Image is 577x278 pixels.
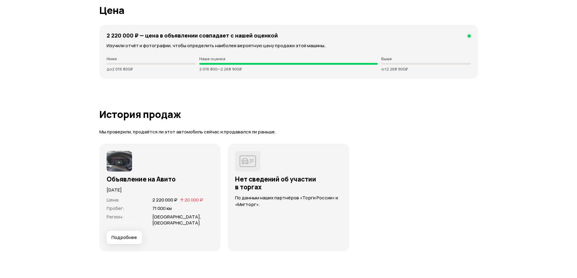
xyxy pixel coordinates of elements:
[111,234,137,240] span: Подробнее
[152,197,177,203] span: 2 220 000 ₽
[107,197,120,203] span: Цена :
[99,109,478,120] h1: История продаж
[107,187,214,193] p: [DATE]
[381,56,471,61] p: Выше
[235,195,342,208] p: По данным наших партнёров «Торги России» и «Мигторг».
[107,231,142,244] button: Подробнее
[107,32,278,39] h4: 2 220 000 ₽ — цена в объявлении cовпадает с нашей оценкой
[107,175,214,183] h3: Объявление на Авито
[235,175,342,191] h3: Нет сведений об участии в торгах
[199,56,378,61] p: Наша оценка
[184,197,203,203] span: 20 000 ₽
[107,214,124,220] span: Регион :
[199,67,378,71] p: 2 016 800 — 2 268 900 ₽
[107,56,196,61] p: Ниже
[99,5,478,16] h1: Цена
[381,67,471,71] p: от 2 268 900 ₽
[152,214,201,226] span: [GEOGRAPHIC_DATA], [GEOGRAPHIC_DATA]
[99,129,478,135] p: Мы проверили, продаётся ли этот автомобиль сейчас и продавался ли раньше.
[107,67,196,71] p: до 2 016 800 ₽
[107,42,471,49] p: Изучили отчёт и фотографии, чтобы определить наиболее вероятную цену продажи этой машины.
[107,205,124,211] span: Пробег :
[152,205,172,211] span: 71 000 км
